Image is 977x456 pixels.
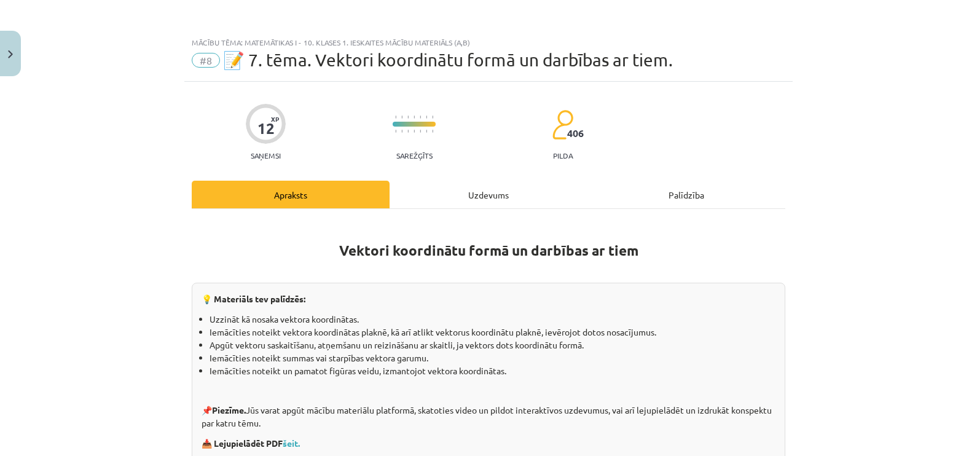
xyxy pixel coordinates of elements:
[587,181,785,208] div: Palīdzība
[426,116,427,119] img: icon-short-line-57e1e144782c952c97e751825c79c345078a6d821885a25fce030b3d8c18986b.svg
[202,404,775,430] p: 📌 Jūs varat apgūt mācību materiālu platformā, skatoties video un pildot interaktīvos uzdevumus, v...
[432,130,433,133] img: icon-short-line-57e1e144782c952c97e751825c79c345078a6d821885a25fce030b3d8c18986b.svg
[212,404,246,415] strong: Piezīme.
[407,130,409,133] img: icon-short-line-57e1e144782c952c97e751825c79c345078a6d821885a25fce030b3d8c18986b.svg
[552,109,573,140] img: students-c634bb4e5e11cddfef0936a35e636f08e4e9abd3cc4e673bd6f9a4125e45ecb1.svg
[210,364,775,377] li: Iemācīties noteikt un pamatot figūras veidu, izmantojot vektora koordinātas.
[223,50,673,70] span: 📝 7. tēma. Vektori koordinātu formā un darbības ar tiem.
[390,181,587,208] div: Uzdevums
[257,120,275,137] div: 12
[210,352,775,364] li: Iemācīties noteikt summas vai starpības vektora garumu.
[8,50,13,58] img: icon-close-lesson-0947bae3869378f0d4975bcd49f059093ad1ed9edebbc8119c70593378902aed.svg
[192,38,785,47] div: Mācību tēma: Matemātikas i - 10. klases 1. ieskaites mācību materiāls (a,b)
[202,293,305,304] strong: 💡 Materiāls tev palīdzēs:
[210,339,775,352] li: Apgūt vektoru saskaitīšanu, atņemšanu un reizināšanu ar skaitli, ja vektors dots koordinātu formā.
[401,130,402,133] img: icon-short-line-57e1e144782c952c97e751825c79c345078a6d821885a25fce030b3d8c18986b.svg
[395,116,396,119] img: icon-short-line-57e1e144782c952c97e751825c79c345078a6d821885a25fce030b3d8c18986b.svg
[192,181,390,208] div: Apraksts
[420,130,421,133] img: icon-short-line-57e1e144782c952c97e751825c79c345078a6d821885a25fce030b3d8c18986b.svg
[553,151,573,160] p: pilda
[210,313,775,326] li: Uzzināt kā nosaka vektora koordinātas.
[414,116,415,119] img: icon-short-line-57e1e144782c952c97e751825c79c345078a6d821885a25fce030b3d8c18986b.svg
[567,128,584,139] span: 406
[210,326,775,339] li: Iemācīties noteikt vektora koordinātas plaknē, kā arī atlikt vektorus koordinātu plaknē, ievērojo...
[426,130,427,133] img: icon-short-line-57e1e144782c952c97e751825c79c345078a6d821885a25fce030b3d8c18986b.svg
[283,438,300,449] a: šeit.
[401,116,402,119] img: icon-short-line-57e1e144782c952c97e751825c79c345078a6d821885a25fce030b3d8c18986b.svg
[192,53,220,68] span: #8
[395,130,396,133] img: icon-short-line-57e1e144782c952c97e751825c79c345078a6d821885a25fce030b3d8c18986b.svg
[432,116,433,119] img: icon-short-line-57e1e144782c952c97e751825c79c345078a6d821885a25fce030b3d8c18986b.svg
[396,151,433,160] p: Sarežģīts
[339,242,638,259] strong: Vektori koordinātu formā un darbības ar tiem
[246,151,286,160] p: Saņemsi
[407,116,409,119] img: icon-short-line-57e1e144782c952c97e751825c79c345078a6d821885a25fce030b3d8c18986b.svg
[271,116,279,122] span: XP
[420,116,421,119] img: icon-short-line-57e1e144782c952c97e751825c79c345078a6d821885a25fce030b3d8c18986b.svg
[414,130,415,133] img: icon-short-line-57e1e144782c952c97e751825c79c345078a6d821885a25fce030b3d8c18986b.svg
[202,438,302,449] strong: 📥 Lejupielādēt PDF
